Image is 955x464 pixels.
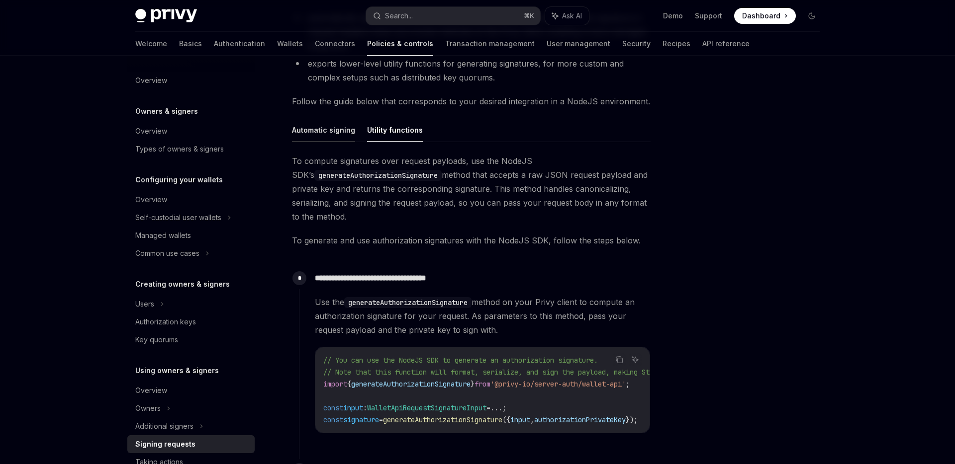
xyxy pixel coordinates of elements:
span: input [343,403,363,412]
a: Signing requests [127,435,255,453]
span: To compute signatures over request payloads, use the NodeJS SDK’s method that accepts a raw JSON ... [292,154,651,224]
span: import [323,380,347,388]
img: dark logo [135,9,197,23]
span: = [379,415,383,424]
a: Overview [127,382,255,399]
a: Types of owners & signers [127,140,255,158]
a: Authentication [214,32,265,56]
button: Automatic signing [292,118,355,142]
a: User management [547,32,610,56]
span: = [486,403,490,412]
span: Dashboard [742,11,780,21]
a: Transaction management [445,32,535,56]
h5: Using owners & signers [135,365,219,377]
button: Ask AI [545,7,589,25]
span: authorizationPrivateKey [534,415,626,424]
span: signature [343,415,379,424]
span: : [363,403,367,412]
a: Dashboard [734,8,796,24]
div: Owners [135,402,161,414]
div: Additional signers [135,420,193,432]
a: Overview [127,72,255,89]
div: Self-custodial user wallets [135,212,221,224]
span: from [475,380,490,388]
span: ... [490,403,502,412]
button: Copy the contents from the code block [613,353,626,366]
span: ; [502,403,506,412]
div: Overview [135,75,167,86]
a: Security [622,32,651,56]
li: exports lower-level utility functions for generating signatures, for more custom and complex setu... [292,57,651,84]
span: Ask AI [562,11,582,21]
span: '@privy-io/server-auth/wallet-api' [490,380,626,388]
a: Recipes [663,32,690,56]
button: Utility functions [367,118,423,142]
span: generateAuthorizationSignature [383,415,502,424]
div: Types of owners & signers [135,143,224,155]
h5: Creating owners & signers [135,278,230,290]
span: }); [626,415,638,424]
div: Authorization keys [135,316,196,328]
a: Overview [127,191,255,209]
a: Authorization keys [127,313,255,331]
div: Key quorums [135,334,178,346]
a: Connectors [315,32,355,56]
a: Overview [127,122,255,140]
div: Overview [135,194,167,206]
span: } [471,380,475,388]
span: const [323,403,343,412]
div: Search... [385,10,413,22]
div: Managed wallets [135,230,191,241]
code: generateAuthorizationSignature [314,170,442,181]
a: Demo [663,11,683,21]
div: Users [135,298,154,310]
span: { [347,380,351,388]
span: Use the method on your Privy client to compute an authorization signature for your request. As pa... [315,295,650,337]
span: // Note that this function will format, serialize, and sign the payload, making Step 2 redundant. [323,368,709,377]
div: Overview [135,385,167,396]
span: To generate and use authorization signatures with the NodeJS SDK, follow the steps below. [292,233,651,247]
a: Wallets [277,32,303,56]
span: generateAuthorizationSignature [351,380,471,388]
h5: Configuring your wallets [135,174,223,186]
code: generateAuthorizationSignature [344,297,472,308]
div: Common use cases [135,247,199,259]
button: Ask AI [629,353,642,366]
button: Search...⌘K [366,7,540,25]
span: input [510,415,530,424]
a: Welcome [135,32,167,56]
a: Policies & controls [367,32,433,56]
a: Basics [179,32,202,56]
span: ; [626,380,630,388]
span: const [323,415,343,424]
button: Toggle dark mode [804,8,820,24]
span: ({ [502,415,510,424]
span: // You can use the NodeJS SDK to generate an authorization signature. [323,356,598,365]
a: Support [695,11,722,21]
div: Signing requests [135,438,195,450]
span: WalletApiRequestSignatureInput [367,403,486,412]
a: Managed wallets [127,227,255,244]
a: API reference [702,32,750,56]
span: ⌘ K [524,12,534,20]
a: Key quorums [127,331,255,349]
span: , [530,415,534,424]
span: Follow the guide below that corresponds to your desired integration in a NodeJS environment. [292,94,651,108]
h5: Owners & signers [135,105,198,117]
div: Overview [135,125,167,137]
